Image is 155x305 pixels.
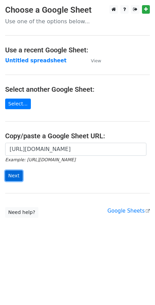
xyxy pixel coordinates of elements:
[84,58,101,64] a: View
[5,18,150,25] p: Use one of the options below...
[107,208,150,214] a: Google Sheets
[5,170,23,181] input: Next
[91,58,101,63] small: View
[5,99,31,109] a: Select...
[5,157,75,162] small: Example: [URL][DOMAIN_NAME]
[5,5,150,15] h3: Choose a Google Sheet
[121,272,155,305] iframe: Chat Widget
[5,46,150,54] h4: Use a recent Google Sheet:
[5,58,67,64] a: Untitled spreadsheet
[5,143,146,156] input: Paste your Google Sheet URL here
[5,132,150,140] h4: Copy/paste a Google Sheet URL:
[5,85,150,93] h4: Select another Google Sheet:
[5,207,38,218] a: Need help?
